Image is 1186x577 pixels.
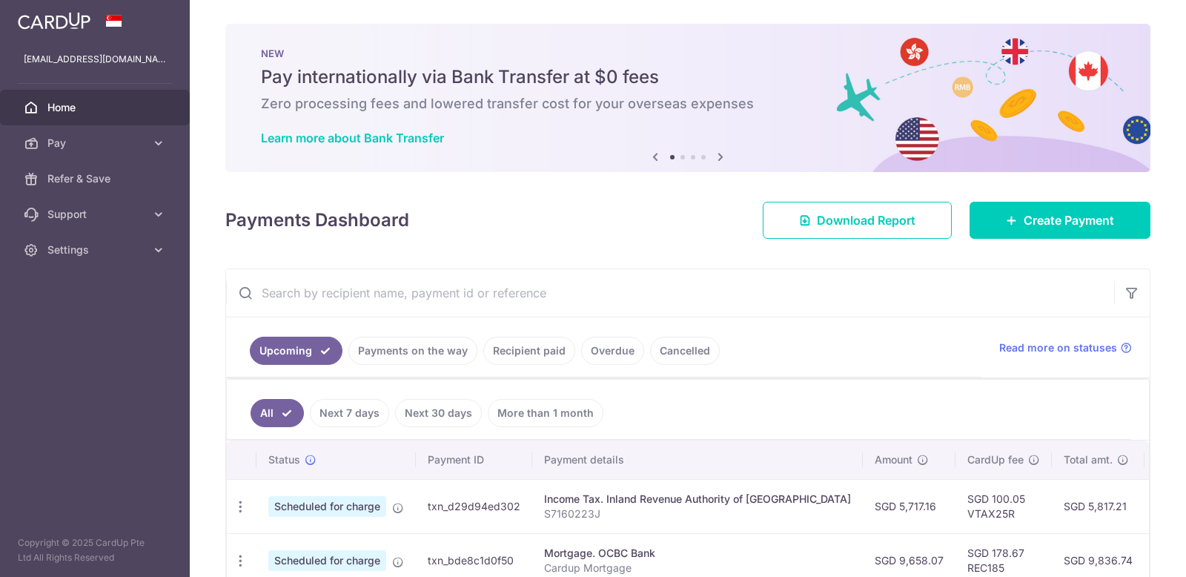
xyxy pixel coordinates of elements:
[225,207,409,234] h4: Payments Dashboard
[416,441,532,479] th: Payment ID
[488,399,603,427] a: More than 1 month
[650,337,720,365] a: Cancelled
[261,65,1115,89] h5: Pay internationally via Bank Transfer at $0 fees
[395,399,482,427] a: Next 30 days
[1052,479,1144,533] td: SGD 5,817.21
[251,399,304,427] a: All
[226,269,1114,317] input: Search by recipient name, payment id or reference
[47,136,145,151] span: Pay
[763,202,952,239] a: Download Report
[970,202,1150,239] a: Create Payment
[1024,211,1114,229] span: Create Payment
[268,496,386,517] span: Scheduled for charge
[999,340,1132,355] a: Read more on statuses
[18,12,90,30] img: CardUp
[268,452,300,467] span: Status
[544,507,851,521] p: S7160223J
[261,95,1115,113] h6: Zero processing fees and lowered transfer cost for your overseas expenses
[1064,452,1113,467] span: Total amt.
[544,561,851,576] p: Cardup Mortgage
[47,171,145,186] span: Refer & Save
[268,550,386,571] span: Scheduled for charge
[24,52,166,67] p: [EMAIL_ADDRESS][DOMAIN_NAME]
[581,337,644,365] a: Overdue
[261,131,444,145] a: Learn more about Bank Transfer
[875,452,912,467] span: Amount
[967,452,1024,467] span: CardUp fee
[955,479,1052,533] td: SGD 100.05 VTAX25R
[47,243,145,257] span: Settings
[47,100,145,115] span: Home
[261,47,1115,59] p: NEW
[416,479,532,533] td: txn_d29d94ed302
[544,546,851,561] div: Mortgage. OCBC Bank
[47,207,145,222] span: Support
[348,337,477,365] a: Payments on the way
[225,24,1150,172] img: Bank transfer banner
[250,337,342,365] a: Upcoming
[310,399,389,427] a: Next 7 days
[532,441,863,479] th: Payment details
[999,340,1117,355] span: Read more on statuses
[544,492,851,507] div: Income Tax. Inland Revenue Authority of [GEOGRAPHIC_DATA]
[483,337,575,365] a: Recipient paid
[863,479,955,533] td: SGD 5,717.16
[817,211,915,229] span: Download Report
